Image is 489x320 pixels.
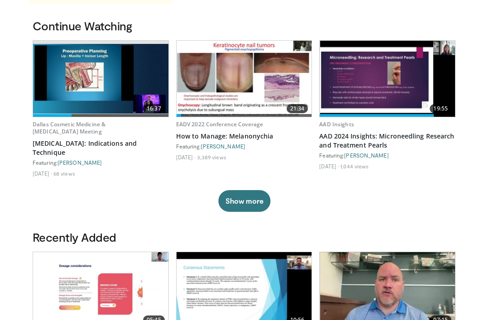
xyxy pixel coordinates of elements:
a: EADV 2022 Conference Coverage [176,121,263,129]
a: AAD Insights [319,121,354,129]
a: AAD 2024 Insights: Microneedling Research and Treatment Pearls [319,132,455,150]
a: [PERSON_NAME] [201,143,245,150]
a: 19:55 [320,41,455,117]
span: 16:37 [143,105,165,114]
a: [MEDICAL_DATA]: Indications and Technique [33,139,169,158]
div: Featuring: [319,152,455,159]
li: [DATE] [176,154,196,161]
span: 19:55 [430,105,451,114]
img: 947fb408-9dd9-4902-a1e9-96deff05cea2.620x360_q85_upscale.jpg [320,41,455,117]
li: 1,044 views [340,163,369,170]
li: [DATE] [319,163,339,170]
li: 3,389 views [197,154,226,161]
img: f3dff951-9ebe-43d2-808c-87ea53ee1e37.620x360_q85_upscale.jpg [177,41,312,117]
h3: Recently Added [33,230,456,245]
div: Featuring: [176,143,312,150]
a: [PERSON_NAME] [58,160,102,166]
button: Show more [218,191,270,212]
li: [DATE] [33,170,52,177]
a: 16:37 [33,41,168,117]
a: How to Manage: Melanonychia [176,132,312,141]
a: Dallas Cosmetic Medicine & [MEDICAL_DATA] Meeting [33,121,105,136]
a: [PERSON_NAME] [344,153,388,159]
div: Featuring: [33,159,169,167]
li: 68 views [53,170,75,177]
a: 21:34 [177,41,312,117]
h3: Continue Watching [33,19,456,33]
img: 91d51a79-c919-4b5f-8f88-356edd1c5321.620x360_q85_upscale.jpg [33,44,168,115]
span: 21:34 [287,105,308,114]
